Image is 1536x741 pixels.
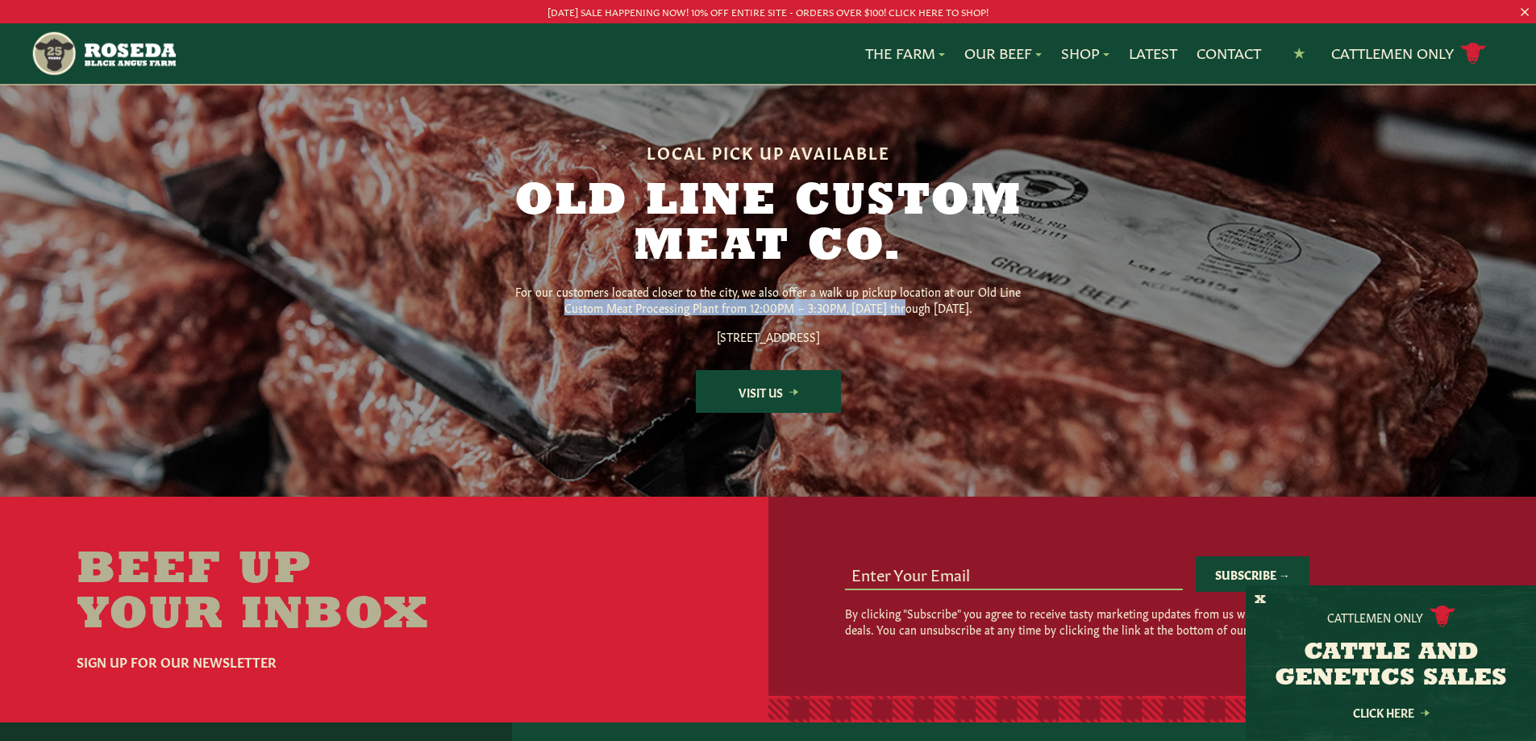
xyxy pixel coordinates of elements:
p: Cattlemen Only [1327,609,1423,625]
p: [DATE] SALE HAPPENING NOW! 10% OFF ENTIRE SITE - ORDERS OVER $100! CLICK HERE TO SHOP! [77,3,1459,20]
p: For our customers located closer to the city, we also offer a walk up pickup location at our Old ... [510,283,1026,315]
a: Our Beef [964,43,1042,64]
a: Visit Us [696,370,841,413]
img: https://roseda.com/wp-content/uploads/2021/05/roseda-25-header.png [31,30,175,77]
a: Click Here [1318,707,1463,718]
h2: Old Line Custom Meat Co. [459,180,1078,270]
input: Enter Your Email [845,558,1183,589]
a: Shop [1061,43,1109,64]
p: [STREET_ADDRESS] [510,328,1026,344]
p: By clicking "Subscribe" you agree to receive tasty marketing updates from us with delicious deals... [845,605,1309,637]
button: X [1255,592,1266,609]
button: Subscribe → [1196,556,1309,592]
h2: Beef Up Your Inbox [77,548,489,639]
h6: Local Pick Up Available [459,143,1078,160]
a: Contact [1197,43,1261,64]
a: Latest [1129,43,1177,64]
h6: Sign Up For Our Newsletter [77,651,489,671]
nav: Main Navigation [31,23,1505,84]
h3: CATTLE AND GENETICS SALES [1266,640,1516,692]
img: cattle-icon.svg [1430,606,1455,627]
a: The Farm [865,43,945,64]
a: Cattlemen Only [1331,40,1486,68]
